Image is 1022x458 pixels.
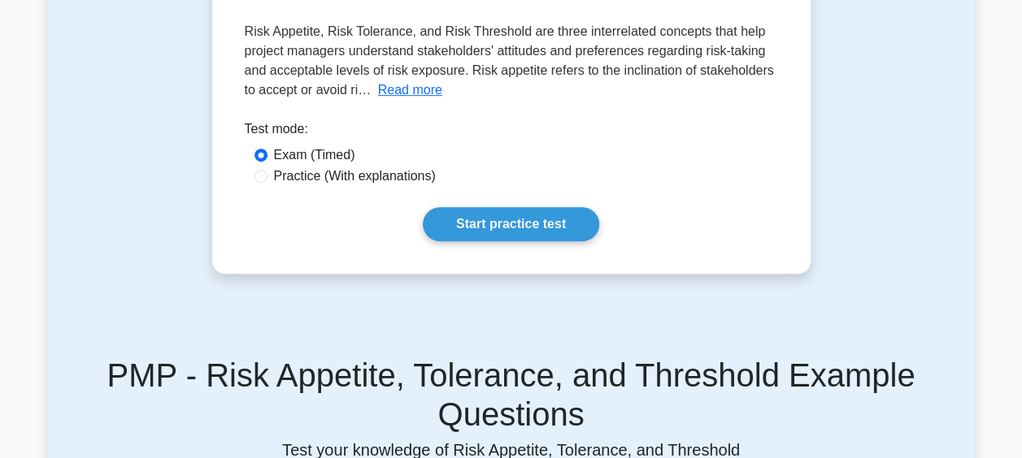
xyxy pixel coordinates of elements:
[423,207,599,241] a: Start practice test
[274,166,436,186] label: Practice (With explanations)
[245,119,778,145] div: Test mode:
[378,80,442,100] button: Read more
[245,24,774,97] span: Risk Appetite, Risk Tolerance, and Risk Threshold are three interrelated concepts that help proje...
[274,145,355,165] label: Exam (Timed)
[67,356,955,434] h5: PMP - Risk Appetite, Tolerance, and Threshold Example Questions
